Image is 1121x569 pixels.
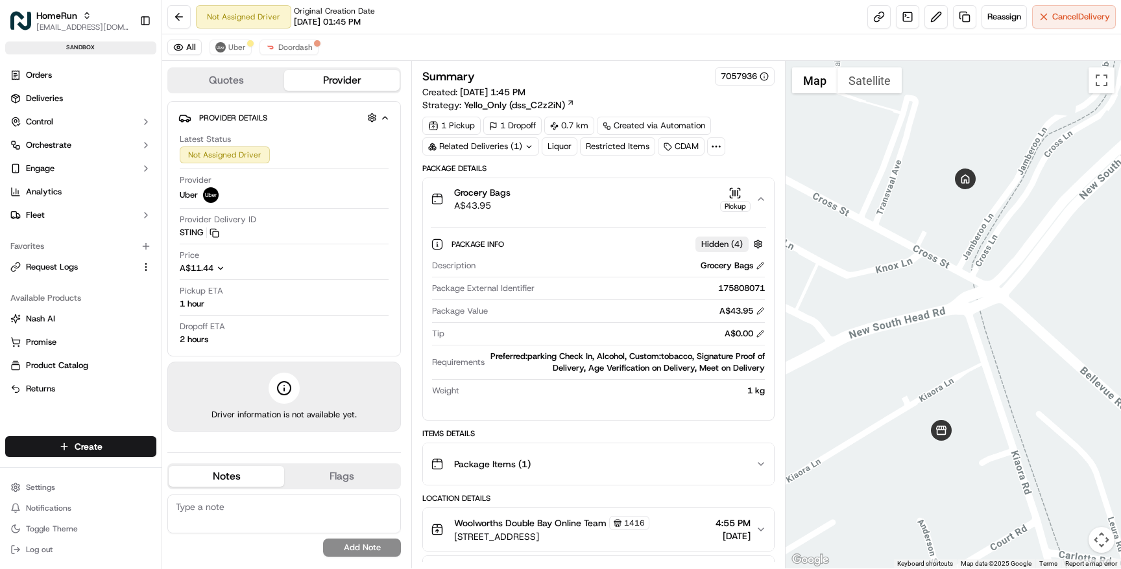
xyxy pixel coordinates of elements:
span: Package Value [432,305,488,317]
span: Requirements [432,356,485,368]
span: [EMAIL_ADDRESS][DOMAIN_NAME] [36,22,129,32]
div: Items Details [422,428,774,439]
span: Promise [26,336,56,348]
span: Package Info [452,239,507,250]
a: Analytics [5,181,156,202]
span: Orchestrate [26,139,71,151]
div: Preferred:parking Check In, Alcohol, Custom:tobacco, Signature Proof of Delivery, Age Verificatio... [490,351,764,374]
div: 2 hours [180,334,208,345]
span: Weight [432,385,459,397]
button: Product Catalog [5,355,156,376]
span: Hidden ( 4 ) [701,238,743,250]
span: A$43.95 [454,199,511,212]
button: Toggle Theme [5,520,156,538]
button: Provider [284,70,400,91]
span: Grocery Bags [454,186,511,199]
span: Orders [26,69,52,81]
span: Notifications [26,503,71,513]
div: Liquor [542,137,577,156]
div: 1 Pickup [422,117,481,135]
a: Created via Automation [597,117,711,135]
span: Nash AI [26,313,55,325]
button: Settings [5,478,156,496]
a: Promise [10,336,151,348]
span: Map data ©2025 Google [961,560,1031,567]
button: Reassign [982,5,1027,29]
button: Returns [5,378,156,399]
button: Notifications [5,499,156,517]
div: Grocery Bags [701,260,765,272]
span: Log out [26,544,53,555]
span: Analytics [26,186,62,198]
div: Restricted Items [580,137,655,156]
div: Grocery BagsA$43.95Pickup [423,220,773,420]
span: Toggle Theme [26,524,78,534]
a: Nash AI [10,313,151,325]
img: doordash_logo_v2.png [265,42,276,52]
img: 1736555255976-a54dd68f-1ca7-489b-9aae-adbdc363a1c4 [13,124,36,147]
div: 📗 [13,189,23,200]
div: CDAM [658,137,705,156]
div: We're available if you need us! [44,137,164,147]
span: Provider [180,174,211,186]
a: 💻API Documentation [104,183,213,206]
span: Doordash [278,42,313,52]
button: Request Logs [5,257,156,277]
img: uber-new-logo.jpeg [203,187,219,203]
div: 💻 [110,189,120,200]
a: Report a map error [1065,560,1117,567]
button: Nash AI [5,308,156,329]
p: Welcome 👋 [13,52,236,73]
span: Settings [26,482,55,493]
div: A$0.00 [725,328,765,340]
button: CancelDelivery [1032,5,1116,29]
span: Driver information is not available yet. [211,409,357,421]
span: Returns [26,383,55,395]
a: Powered byPylon [91,219,157,229]
button: Uber [210,40,252,55]
div: 0.7 km [544,117,594,135]
button: Show satellite imagery [838,67,902,93]
div: Pickup [720,201,751,212]
span: [DATE] 1:45 PM [460,86,525,98]
button: Notes [169,466,284,487]
span: Description [432,260,476,272]
a: 📗Knowledge Base [8,183,104,206]
span: Pickup ETA [180,285,223,297]
button: Provider Details [178,107,390,128]
div: Related Deliveries (1) [422,137,539,156]
img: uber-new-logo.jpeg [215,42,226,52]
a: Product Catalog [10,360,151,371]
span: Package External Identifier [432,283,535,294]
div: 175808071 [540,283,764,294]
span: Cancel Delivery [1052,11,1110,23]
div: Available Products [5,288,156,308]
button: Pickup [720,187,751,212]
button: Fleet [5,205,156,226]
div: 1 hour [180,298,204,310]
h3: Summary [422,71,475,82]
button: Doordash [259,40,319,55]
span: Request Logs [26,261,78,273]
button: Map camera controls [1089,527,1115,553]
a: Open this area in Google Maps (opens a new window) [789,552,832,568]
span: [DATE] 01:45 PM [294,16,361,28]
span: Provider Delivery ID [180,214,256,226]
span: Woolworths Double Bay Online Team [454,517,607,529]
span: Latest Status [180,134,231,145]
button: Flags [284,466,400,487]
div: Package Details [422,163,774,174]
span: Yello_Only (dss_C2z2iN) [464,99,565,111]
div: Strategy: [422,99,575,111]
button: Woolworths Double Bay Online Team1416[STREET_ADDRESS]4:55 PM[DATE] [423,508,773,551]
span: Dropoff ETA [180,321,225,332]
a: Request Logs [10,261,136,273]
span: A$11.44 [180,262,213,273]
button: All [167,40,202,55]
span: Fleet [26,209,45,221]
div: 1 Dropoff [483,117,542,135]
button: Engage [5,158,156,179]
a: Deliveries [5,88,156,109]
